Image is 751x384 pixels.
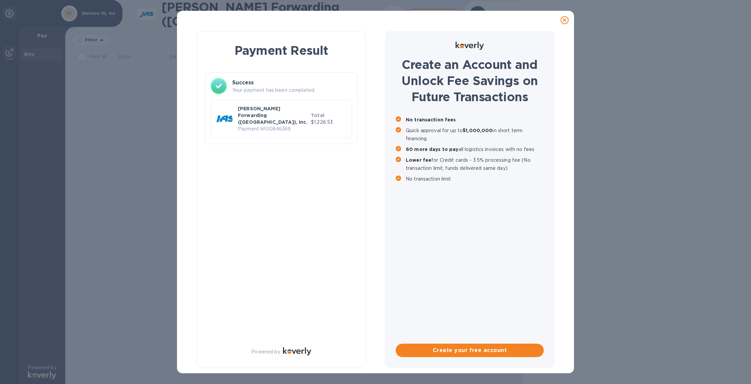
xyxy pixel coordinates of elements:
[232,79,352,87] h3: Success
[396,344,544,357] button: Create your free account
[401,346,538,354] span: Create your free account
[406,157,431,163] b: Lower fee
[283,347,311,355] img: Logo
[238,105,308,125] p: [PERSON_NAME] Forwarding ([GEOGRAPHIC_DATA]), Inc.
[406,175,544,183] p: No transaction limit
[208,42,355,59] h1: Payment Result
[251,348,280,355] p: Powered by
[406,145,544,153] p: all logistics invoices with no fees
[463,128,493,133] b: $1,000,000
[311,113,324,118] b: Total
[311,119,346,126] p: $1,226.53
[406,117,456,122] b: No transaction fees
[406,126,544,143] p: Quick approval for up to in short term financing
[396,56,544,105] h1: Create an Account and Unlock Fee Savings on Future Transactions
[456,42,484,50] img: Logo
[238,125,308,132] p: Payment № 00846369
[406,147,459,152] b: 60 more days to pay
[232,87,352,94] p: Your payment has been completed.
[406,156,544,172] p: for Credit cards - 3.5% processing fee (No transaction limit, funds delivered same day)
